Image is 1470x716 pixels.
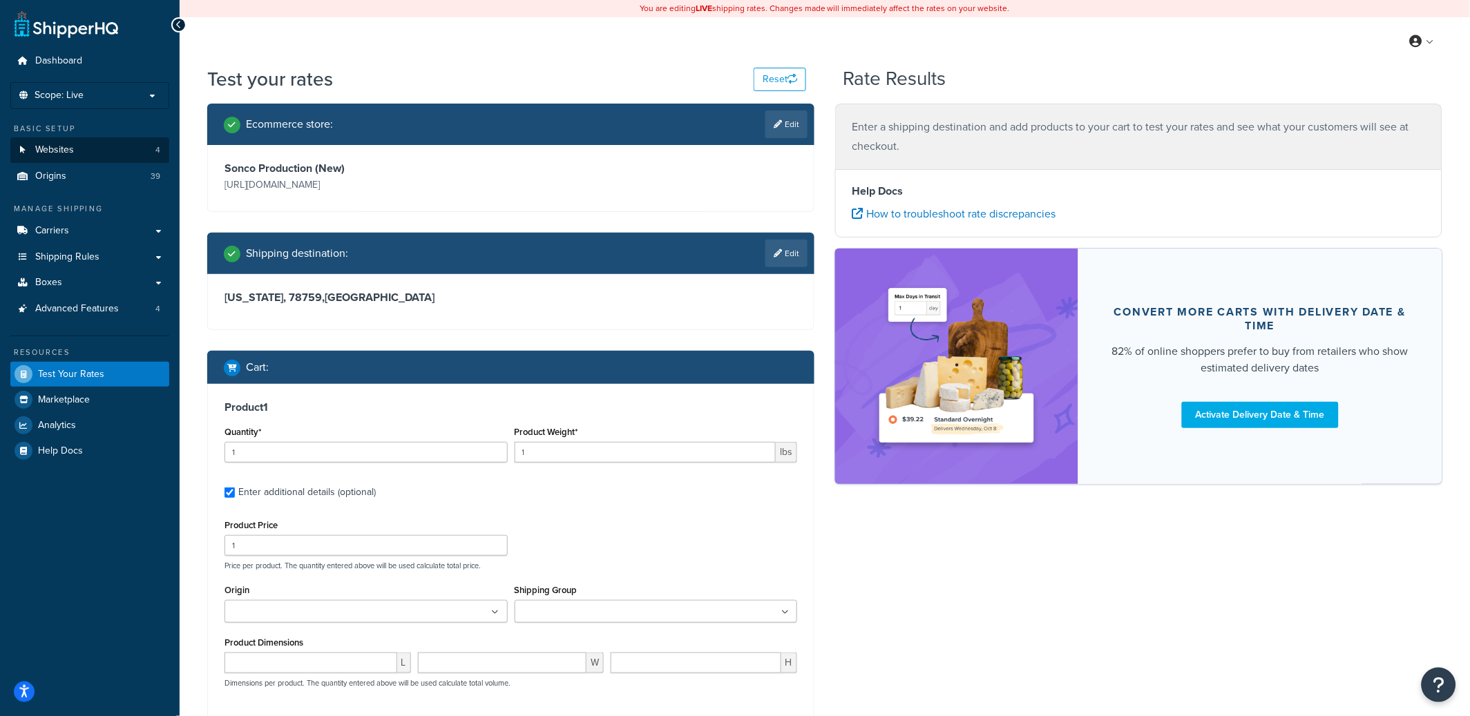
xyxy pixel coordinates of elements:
div: Basic Setup [10,123,169,135]
span: L [397,652,411,673]
label: Origin [225,585,249,595]
button: Reset [754,68,806,91]
h4: Help Docs [852,183,1425,200]
label: Product Weight* [515,427,578,437]
h2: Shipping destination : [246,247,348,260]
span: 39 [151,171,160,182]
h3: [US_STATE], 78759 , [GEOGRAPHIC_DATA] [225,291,797,304]
a: Marketplace [10,387,169,412]
span: 4 [155,303,160,315]
span: Test Your Rates [38,369,104,380]
label: Shipping Group [515,585,577,595]
span: Marketplace [38,394,90,406]
span: H [781,652,797,673]
a: Analytics [10,413,169,438]
a: Boxes [10,270,169,296]
button: Open Resource Center [1422,668,1456,702]
h2: Ecommerce store : [246,118,333,130]
div: Manage Shipping [10,203,169,215]
a: Activate Delivery Date & Time [1182,402,1339,428]
label: Product Dimensions [225,637,303,648]
h2: Rate Results [843,68,946,90]
a: Origins39 [10,164,169,189]
span: Websites [35,144,74,156]
div: Enter additional details (optional) [238,483,376,502]
a: Edit [765,110,808,138]
h3: Sonco Production (New) [225,162,508,175]
div: 82% of online shoppers prefer to buy from retailers who show estimated delivery dates [1111,343,1409,376]
p: [URL][DOMAIN_NAME] [225,175,508,195]
span: Dashboard [35,55,82,67]
span: Boxes [35,277,62,289]
input: Enter additional details (optional) [225,487,235,498]
span: lbs [776,442,797,463]
img: feature-image-ddt-36eae7f7280da8017bfb280eaccd9c446f90b1fe08728e4019434db127062ab4.png [870,269,1043,463]
a: Test Your Rates [10,362,169,387]
li: Websites [10,137,169,163]
label: Product Price [225,520,278,530]
span: Carriers [35,225,69,237]
span: Scope: Live [35,90,84,101]
label: Quantity* [225,427,261,437]
a: Advanced Features4 [10,296,169,322]
span: Help Docs [38,445,83,457]
div: Resources [10,347,169,358]
a: Websites4 [10,137,169,163]
span: Analytics [38,420,76,432]
p: Dimensions per product. The quantity entered above will be used calculate total volume. [221,678,510,688]
a: Help Docs [10,438,169,463]
span: Origins [35,171,66,182]
h3: Product 1 [225,400,797,414]
a: Carriers [10,218,169,244]
span: 4 [155,144,160,156]
input: 0.00 [515,442,776,463]
h2: Cart : [246,361,269,374]
a: How to troubleshoot rate discrepancies [852,206,1056,222]
input: 0 [225,442,508,463]
span: Advanced Features [35,303,119,315]
a: Shipping Rules [10,244,169,270]
li: Origins [10,164,169,189]
b: LIVE [696,2,712,14]
p: Price per product. The quantity entered above will be used calculate total price. [221,561,801,570]
h1: Test your rates [207,66,333,93]
a: Dashboard [10,48,169,74]
span: W [586,652,604,673]
p: Enter a shipping destination and add products to your cart to test your rates and see what your c... [852,117,1425,156]
a: Edit [765,240,808,267]
li: Advanced Features [10,296,169,322]
div: Convert more carts with delivery date & time [1111,305,1409,333]
span: Shipping Rules [35,251,99,263]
